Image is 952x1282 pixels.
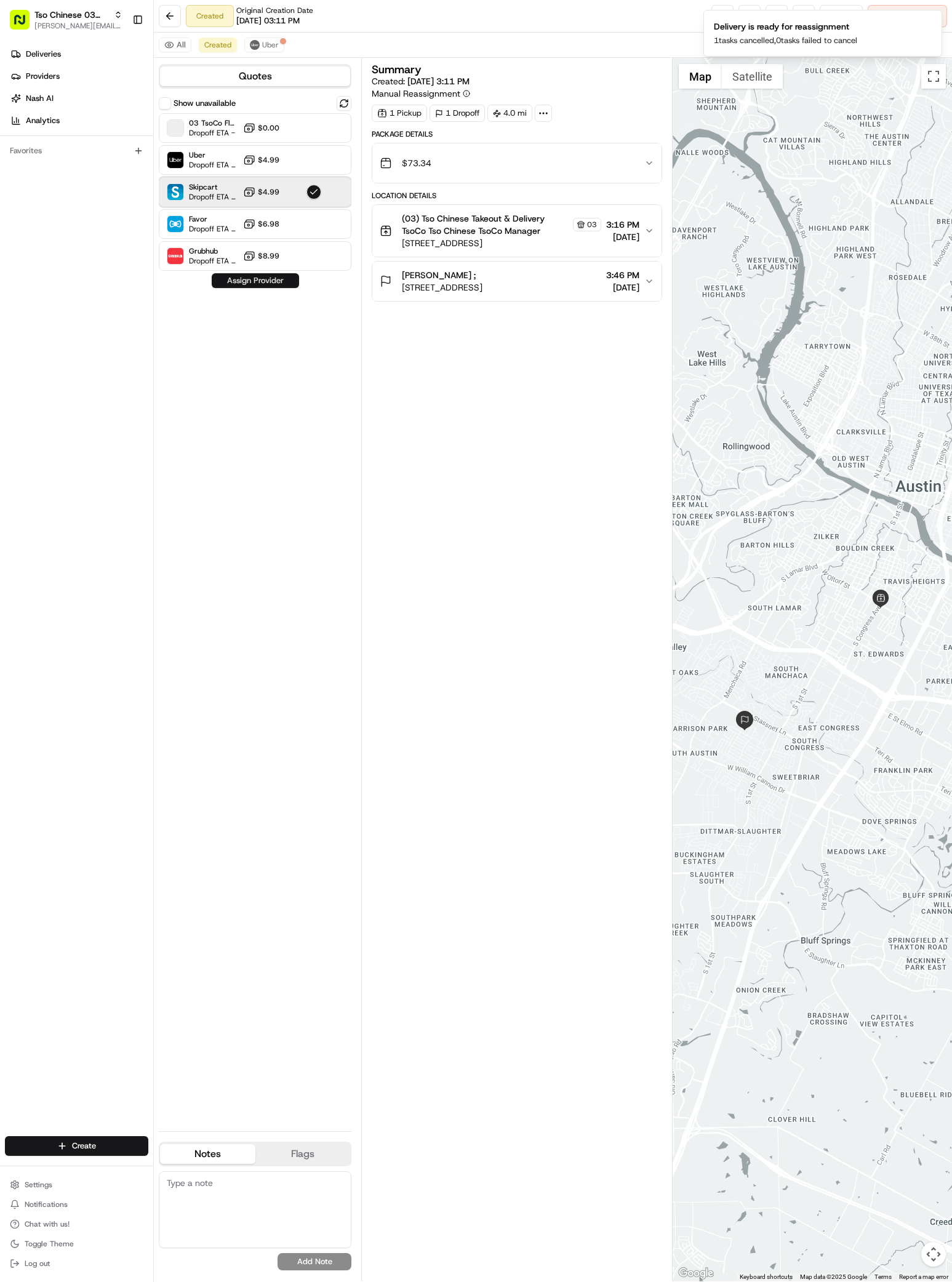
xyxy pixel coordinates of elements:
button: Map camera controls [921,1242,946,1267]
span: $4.99 [258,155,279,165]
a: Nash AI [5,89,153,108]
img: Favor [167,216,183,232]
button: See all [191,158,224,172]
img: Skipcart [167,184,183,200]
span: Create [72,1140,96,1152]
button: Settings [5,1176,148,1193]
span: [STREET_ADDRESS] [402,281,482,294]
img: uber-new-logo.jpeg [250,40,260,50]
span: [PERSON_NAME] (Store Manager) [38,191,162,201]
img: 8571987876998_91fb9ceb93ad5c398215_72.jpg [26,118,48,140]
button: Chat with us! [5,1216,148,1233]
span: $4.99 [258,187,279,197]
span: [DATE] [171,191,196,201]
a: Providers [5,66,153,86]
div: 4.0 mi [487,105,532,122]
div: 1 Pickup [372,105,427,122]
button: Create [5,1136,148,1156]
span: 3:46 PM [606,269,639,281]
a: Powered byPylon [87,305,149,314]
a: 💻API Documentation [99,270,202,292]
span: Skipcart [189,182,238,192]
span: [DATE] 03:11 PM [236,15,300,26]
div: 1 Dropoff [430,105,485,122]
button: Manual Reassignment [372,87,470,100]
span: API Documentation [116,275,198,287]
button: Quotes [160,66,350,86]
span: Knowledge Base [25,275,94,287]
span: Dropoff ETA 31 minutes [189,256,238,266]
span: [STREET_ADDRESS] [402,237,601,249]
span: Dropoff ETA - [189,128,238,138]
button: $0.00 [243,122,279,134]
p: 1 tasks cancelled, 0 tasks failed to cancel [714,35,857,46]
button: $4.99 [243,186,279,198]
button: [PERSON_NAME] ;[STREET_ADDRESS]3:46 PM[DATE] [372,262,662,301]
img: Google [676,1265,716,1281]
span: 03 [587,220,597,230]
button: Log out [5,1255,148,1272]
button: Toggle Theme [5,1235,148,1252]
div: Start new chat [55,118,202,130]
div: 📗 [12,276,22,286]
span: Pylon [122,305,149,314]
button: Tso Chinese 03 TsoCo[PERSON_NAME][EMAIL_ADDRESS][DOMAIN_NAME] [5,5,127,34]
button: Notes [160,1144,255,1164]
span: (03) Tso Chinese Takeout & Delivery TsoCo Tso Chinese TsoCo Manager [402,212,570,237]
span: • [164,191,169,201]
span: • [134,224,138,234]
button: Show satellite imagery [722,64,783,89]
a: 📗Knowledge Base [7,270,99,292]
span: Uber [189,150,238,160]
div: We're available if you need us! [55,130,169,140]
span: [DATE] 3:11 PM [407,76,470,87]
span: Chat with us! [25,1219,70,1229]
span: [PERSON_NAME] ; [402,269,476,281]
button: Toggle fullscreen view [921,64,946,89]
button: Tso Chinese 03 TsoCo [34,9,109,21]
div: Delivery is ready for reassignment [714,20,857,33]
span: Grubhub [189,246,238,256]
label: Show unavailable [174,98,236,109]
button: $73.34 [372,143,662,183]
div: 💻 [104,276,114,286]
button: $4.99 [243,154,279,166]
span: $0.00 [258,123,279,133]
img: 1736555255976-a54dd68f-1ca7-489b-9aae-adbdc363a1c4 [12,118,34,140]
span: Dropoff ETA 40 minutes [189,224,238,234]
button: Start new chat [209,121,224,136]
span: Wisdom [PERSON_NAME] [38,224,131,234]
a: Analytics [5,111,153,130]
button: Created [199,38,237,52]
span: $8.99 [258,251,279,261]
span: Log out [25,1259,50,1268]
span: Analytics [26,115,60,126]
a: Open this area in Google Maps (opens a new window) [676,1265,716,1281]
span: [DATE] [606,231,639,243]
a: Terms [874,1273,892,1280]
button: $8.99 [243,250,279,262]
img: 1736555255976-a54dd68f-1ca7-489b-9aae-adbdc363a1c4 [25,225,34,234]
span: Toggle Theme [25,1239,74,1249]
div: Package Details [372,129,662,139]
div: Favorites [5,141,148,161]
span: Notifications [25,1200,68,1209]
img: Grubhub [167,248,183,264]
span: Providers [26,71,60,82]
button: $6.98 [243,218,279,230]
span: $6.98 [258,219,279,229]
span: [DATE] [140,224,166,234]
span: Map data ©2025 Google [800,1273,867,1280]
a: Report a map error [899,1273,948,1280]
button: (03) Tso Chinese Takeout & Delivery TsoCo Tso Chinese TsoCo Manager03[STREET_ADDRESS]3:16 PM[DATE] [372,205,662,257]
span: Created: [372,75,470,87]
span: Deliveries [26,49,61,60]
button: Flags [255,1144,351,1164]
span: 03 TsoCo Fleet [189,118,238,128]
h3: Summary [372,64,422,75]
img: Uber [167,152,183,168]
img: Wisdom Oko [12,212,32,236]
img: Nash [12,12,37,37]
span: $73.34 [402,157,431,169]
